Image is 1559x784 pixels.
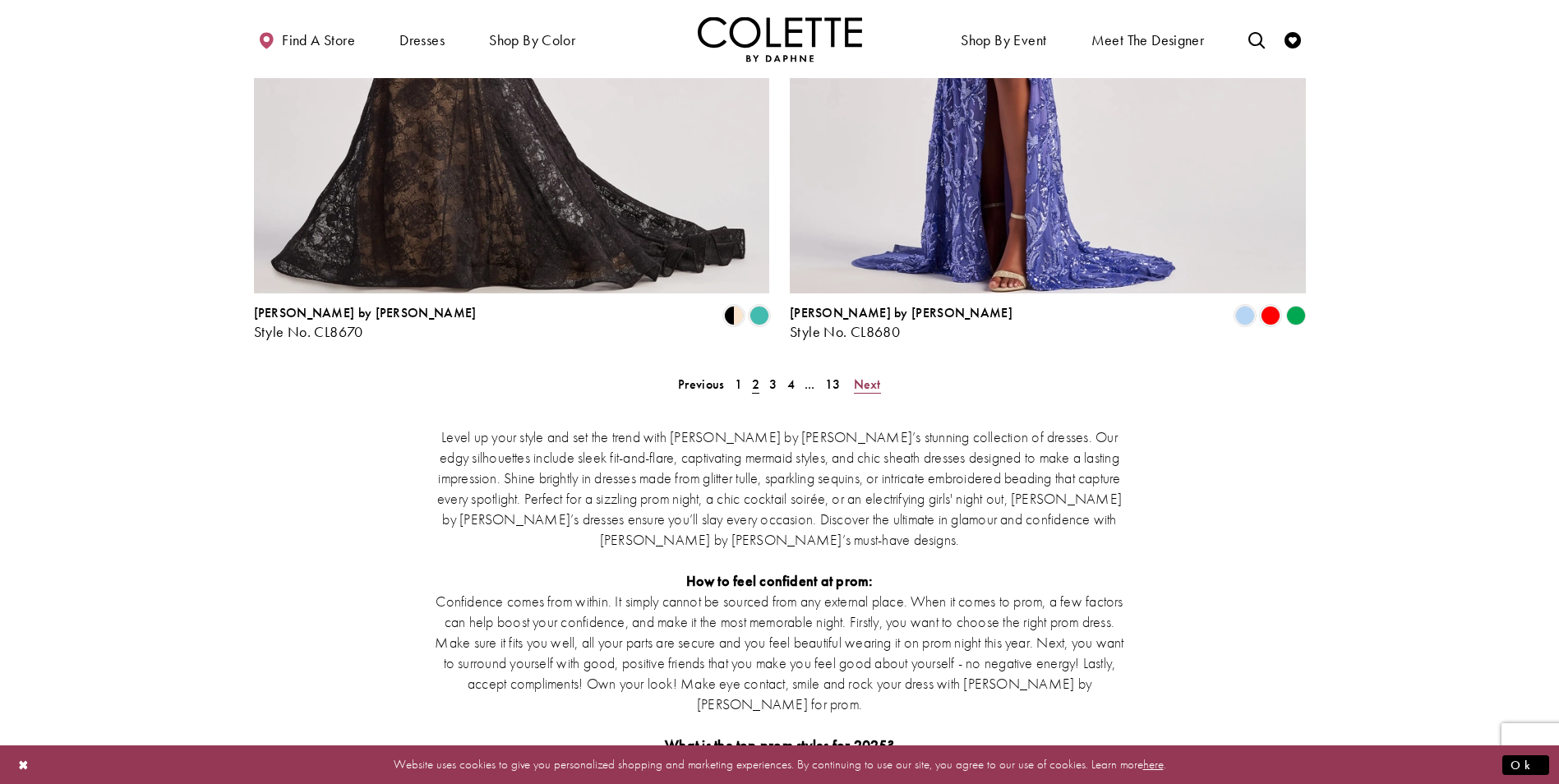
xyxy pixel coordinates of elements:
[673,372,729,396] a: Prev Page
[399,32,445,48] span: Dresses
[254,306,477,340] div: Colette by Daphne Style No. CL8670
[787,376,795,393] span: 4
[431,591,1129,714] p: Confidence comes from within. It simply cannot be sourced from any external place. When it comes ...
[698,16,862,62] a: Visit Home Page
[485,16,579,62] span: Shop by color
[752,376,759,393] span: 2
[665,736,894,754] strong: What is the top prom styles for 2025?
[1286,306,1306,325] i: Emerald
[10,750,38,779] button: Close Dialog
[678,376,724,393] span: Previous
[431,427,1129,550] p: Level up your style and set the trend with [PERSON_NAME] by [PERSON_NAME]’s stunning collection o...
[1280,16,1305,62] a: Check Wishlist
[735,376,742,393] span: 1
[254,322,363,341] span: Style No. CL8670
[1143,756,1164,772] a: here
[1502,754,1549,775] button: Submit Dialog
[790,306,1012,340] div: Colette by Daphne Style No. CL8680
[1244,16,1269,62] a: Toggle search
[730,372,747,396] a: 1
[820,372,846,396] a: 13
[282,32,355,48] span: Find a store
[764,372,782,396] a: 3
[489,32,575,48] span: Shop by color
[254,16,359,62] a: Find a store
[724,306,744,325] i: Black/Nude
[747,372,764,396] span: Current page
[769,376,777,393] span: 3
[254,304,477,321] span: [PERSON_NAME] by [PERSON_NAME]
[1235,306,1255,325] i: Periwinkle
[395,16,449,62] span: Dresses
[782,372,800,396] a: 4
[118,754,1441,776] p: Website uses cookies to give you personalized shopping and marketing experiences. By continuing t...
[825,376,841,393] span: 13
[800,372,820,396] a: ...
[790,304,1012,321] span: [PERSON_NAME] by [PERSON_NAME]
[1261,306,1280,325] i: Red
[698,16,862,62] img: Colette by Daphne
[849,372,886,396] a: Next Page
[961,32,1046,48] span: Shop By Event
[750,306,769,325] i: Turquoise
[686,571,874,590] strong: How to feel confident at prom:
[1087,16,1209,62] a: Meet the designer
[805,376,815,393] span: ...
[790,322,900,341] span: Style No. CL8680
[957,16,1050,62] span: Shop By Event
[854,376,881,393] span: Next
[1091,32,1205,48] span: Meet the designer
